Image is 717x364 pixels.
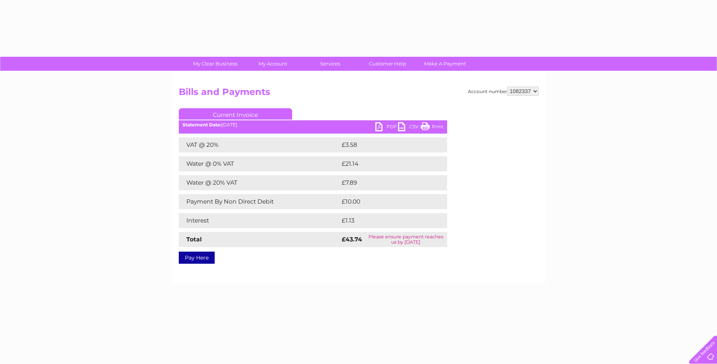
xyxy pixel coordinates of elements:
td: VAT @ 20% [179,137,340,152]
td: £3.58 [340,137,429,152]
td: Water @ 20% VAT [179,175,340,190]
strong: £43.74 [342,236,362,243]
div: Account number [468,87,539,96]
td: Water @ 0% VAT [179,156,340,171]
td: Payment By Non Direct Debit [179,194,340,209]
a: PDF [375,122,398,133]
td: £21.14 [340,156,431,171]
a: CSV [398,122,421,133]
strong: Total [186,236,202,243]
a: Make A Payment [414,57,476,71]
a: Services [299,57,361,71]
a: My Clear Business [184,57,246,71]
td: Please ensure payment reaches us by [DATE] [365,232,447,247]
td: £1.13 [340,213,427,228]
b: Statement Date: [183,122,221,128]
a: Print [421,122,443,133]
td: £7.89 [340,175,429,190]
a: Pay Here [179,252,215,264]
td: £10.00 [340,194,432,209]
h2: Bills and Payments [179,87,539,101]
td: Interest [179,213,340,228]
a: My Account [242,57,304,71]
a: Customer Help [356,57,419,71]
div: [DATE] [179,122,447,128]
a: Current Invoice [179,108,292,120]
